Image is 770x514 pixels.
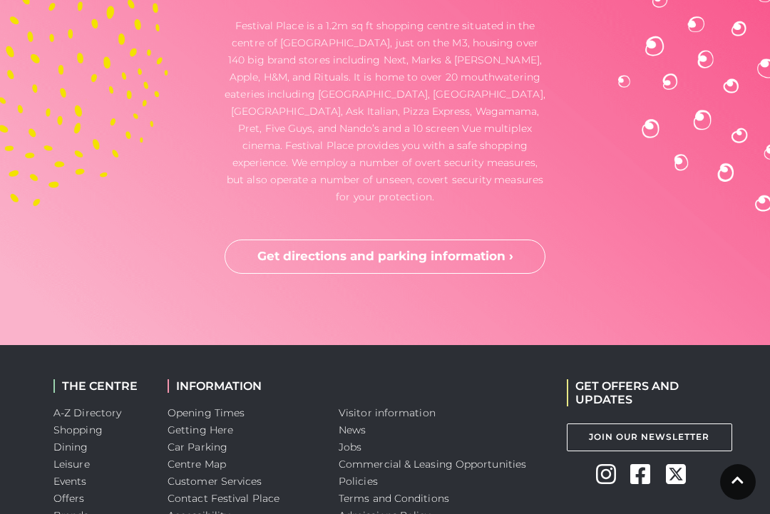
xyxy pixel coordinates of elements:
h2: INFORMATION [168,379,317,393]
h2: THE CENTRE [53,379,146,393]
a: Join Our Newsletter [567,423,732,451]
a: Terms and Conditions [339,492,449,505]
a: Shopping [53,423,103,436]
a: Jobs [339,441,361,453]
a: Leisure [53,458,90,471]
a: Customer Services [168,475,262,488]
h2: GET OFFERS AND UPDATES [567,379,717,406]
a: Opening Times [168,406,245,419]
a: Offers [53,492,85,505]
a: Policies [339,475,378,488]
a: Visitor information [339,406,436,419]
p: Festival Place is a 1.2m sq ft shopping centre situated in the centre of [GEOGRAPHIC_DATA], just ... [225,17,545,205]
a: News [339,423,366,436]
a: Getting Here [168,423,233,436]
a: Dining [53,441,88,453]
a: Car Parking [168,441,227,453]
a: Contact Festival Place [168,492,279,505]
a: Commercial & Leasing Opportunities [339,458,526,471]
a: Get directions and parking information › [225,240,545,274]
a: Events [53,475,87,488]
a: A-Z Directory [53,406,121,419]
a: Centre Map [168,458,226,471]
